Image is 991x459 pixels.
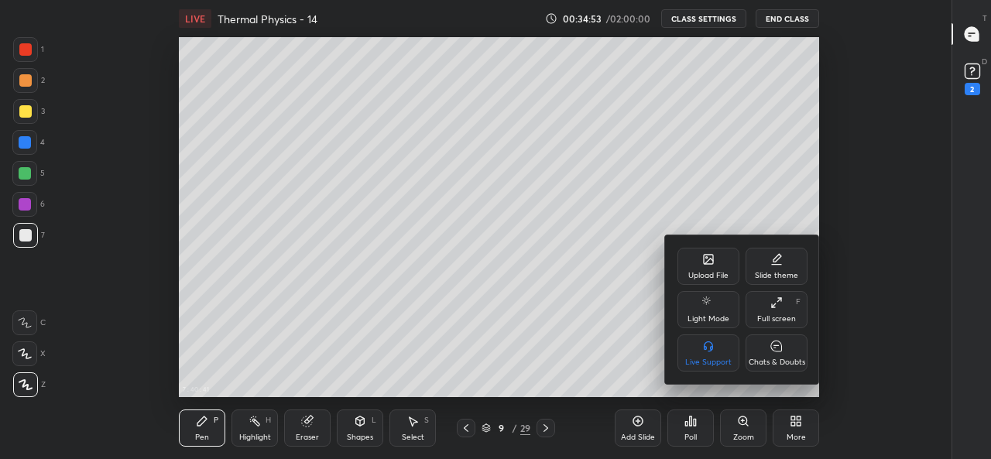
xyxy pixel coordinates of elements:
div: Upload File [688,272,729,279]
div: F [796,298,801,306]
div: Full screen [757,315,796,323]
div: Slide theme [755,272,798,279]
div: Chats & Doubts [749,358,805,366]
div: Light Mode [688,315,729,323]
div: Live Support [685,358,732,366]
